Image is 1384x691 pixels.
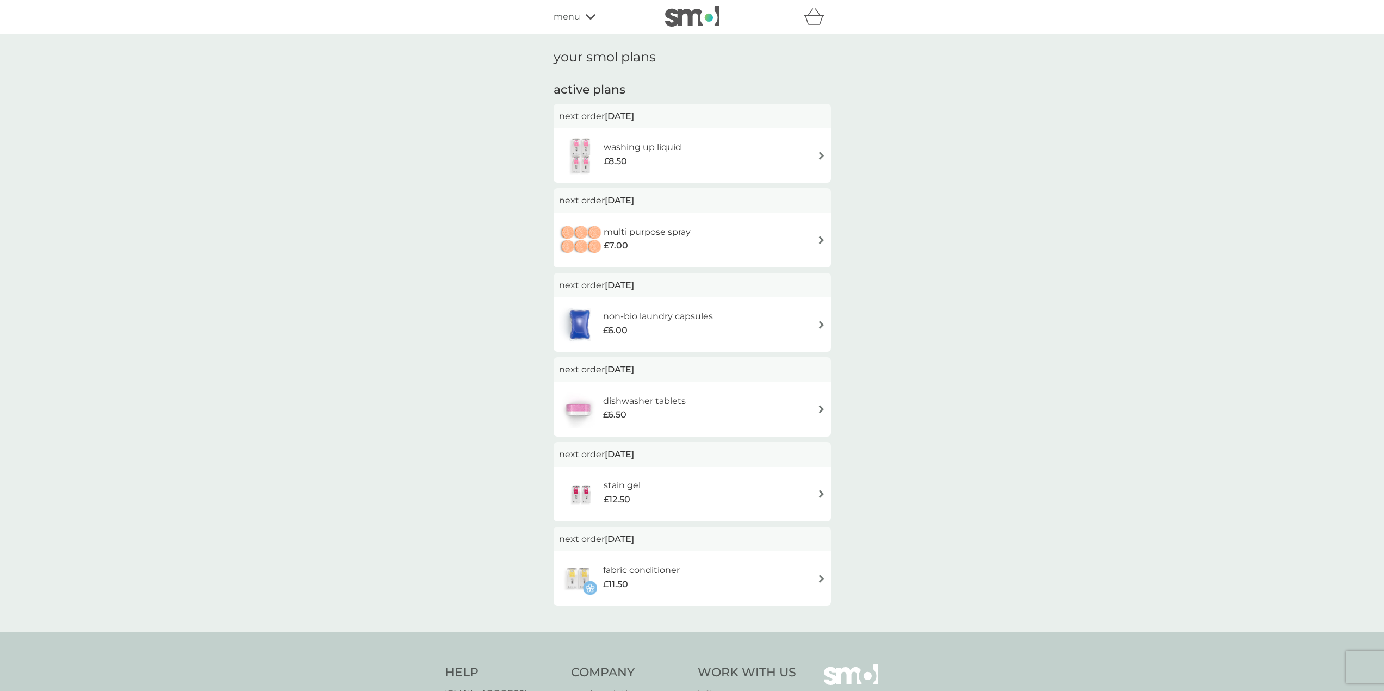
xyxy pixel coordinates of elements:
[559,194,826,208] p: next order
[605,275,634,296] span: [DATE]
[603,563,680,577] h6: fabric conditioner
[604,478,641,493] h6: stain gel
[559,221,604,259] img: multi purpose spray
[604,239,628,253] span: £7.00
[559,475,604,513] img: stain gel
[445,664,561,681] h4: Help
[604,493,630,507] span: £12.50
[665,6,719,27] img: smol
[605,359,634,380] span: [DATE]
[559,109,826,123] p: next order
[603,394,686,408] h6: dishwasher tablets
[817,575,826,583] img: arrow right
[559,363,826,377] p: next order
[604,154,627,169] span: £8.50
[817,152,826,160] img: arrow right
[603,577,628,592] span: £11.50
[554,82,831,98] h2: active plans
[804,6,831,28] div: basket
[559,447,826,462] p: next order
[605,105,634,127] span: [DATE]
[559,390,597,428] img: dishwasher tablets
[603,309,713,323] h6: non-bio laundry capsules
[603,408,626,422] span: £6.50
[559,306,600,344] img: non-bio laundry capsules
[698,664,796,681] h4: Work With Us
[817,405,826,413] img: arrow right
[817,321,826,329] img: arrow right
[605,528,634,550] span: [DATE]
[559,278,826,292] p: next order
[817,236,826,244] img: arrow right
[559,136,604,175] img: washing up liquid
[817,490,826,498] img: arrow right
[604,140,681,154] h6: washing up liquid
[604,225,691,239] h6: multi purpose spray
[559,559,597,597] img: fabric conditioner
[554,49,831,65] h1: your smol plans
[554,10,580,24] span: menu
[559,532,826,546] p: next order
[571,664,687,681] h4: Company
[605,190,634,211] span: [DATE]
[605,444,634,465] span: [DATE]
[603,323,628,338] span: £6.00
